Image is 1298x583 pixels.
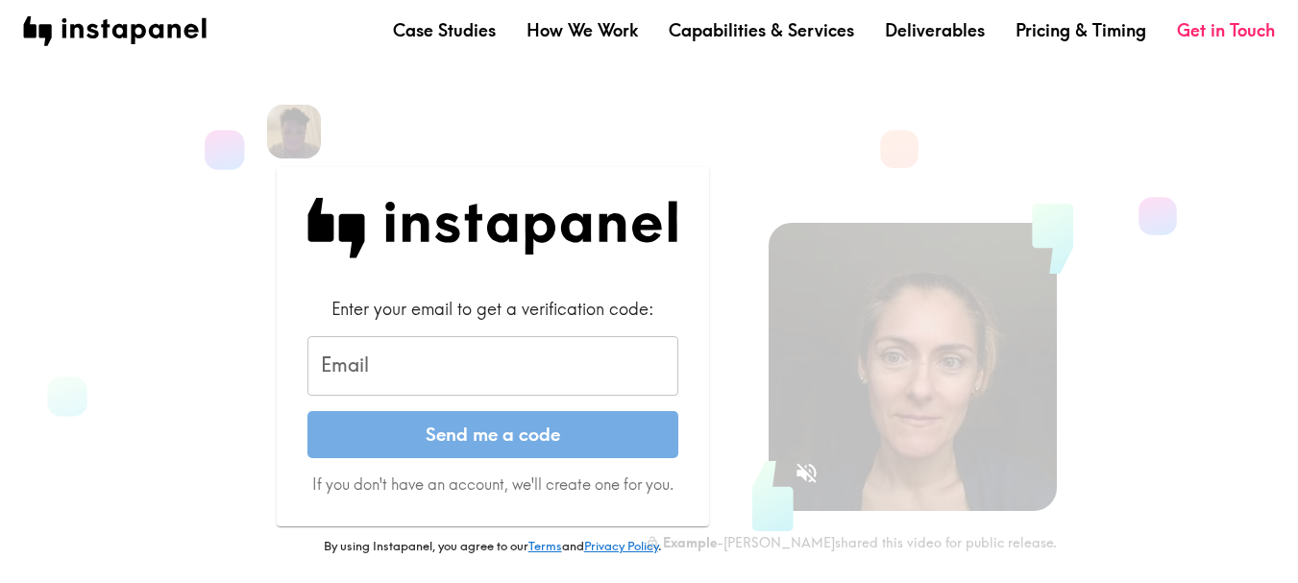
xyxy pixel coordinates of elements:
a: Privacy Policy [584,538,658,553]
img: instapanel [23,16,207,46]
a: How We Work [527,18,638,42]
a: Pricing & Timing [1016,18,1146,42]
img: Instapanel [307,198,678,258]
a: Capabilities & Services [669,18,854,42]
p: By using Instapanel, you agree to our and . [277,538,709,555]
b: Example [663,534,717,551]
button: Sound is off [786,452,827,494]
img: Liam [267,105,321,158]
a: Get in Touch [1177,18,1275,42]
div: - [PERSON_NAME] shared this video for public release. [646,534,1057,551]
button: Send me a code [307,411,678,459]
a: Deliverables [885,18,985,42]
div: Enter your email to get a verification code: [307,297,678,321]
a: Terms [528,538,562,553]
a: Case Studies [393,18,496,42]
p: If you don't have an account, we'll create one for you. [307,474,678,495]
